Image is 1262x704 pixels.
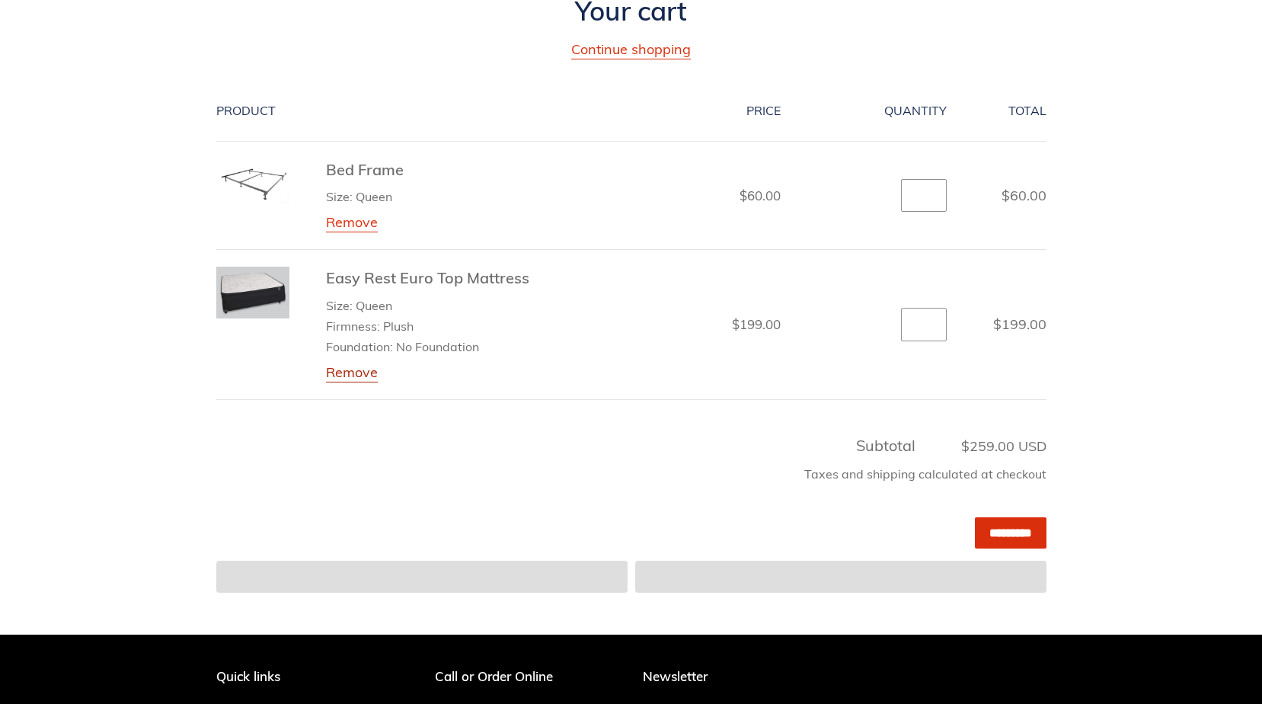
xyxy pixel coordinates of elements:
ul: Product details [326,184,404,206]
li: Firmness: Plush [326,317,529,335]
a: Continue shopping [571,40,691,59]
a: Bed Frame [326,160,404,179]
img: standard-bed-frame [216,158,289,207]
div: Taxes and shipping calculated at checkout [216,457,1046,498]
span: $199.00 [993,315,1046,333]
li: Size: Queen [326,296,529,315]
li: Size: Queen [326,187,404,206]
th: Total [963,81,1046,142]
span: $259.00 USD [919,436,1046,456]
p: Call or Order Online [435,669,620,684]
li: Foundation: No Foundation [326,338,529,356]
a: Remove Easy Rest Euro Top Mattress - Queen / Plush / No Foundation [326,363,378,382]
span: $60.00 [1002,187,1046,204]
ul: Product details [326,293,529,356]
dd: $199.00 [606,315,781,334]
a: Easy Rest Euro Top Mattress [326,268,529,287]
th: Quantity [797,81,963,142]
dd: $60.00 [606,186,781,206]
span: Subtotal [856,436,915,455]
th: Product [216,81,590,142]
a: Remove Bed Frame - Queen [326,213,378,232]
th: Price [589,81,797,142]
p: Quick links [216,669,373,684]
p: Newsletter [643,669,1046,684]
